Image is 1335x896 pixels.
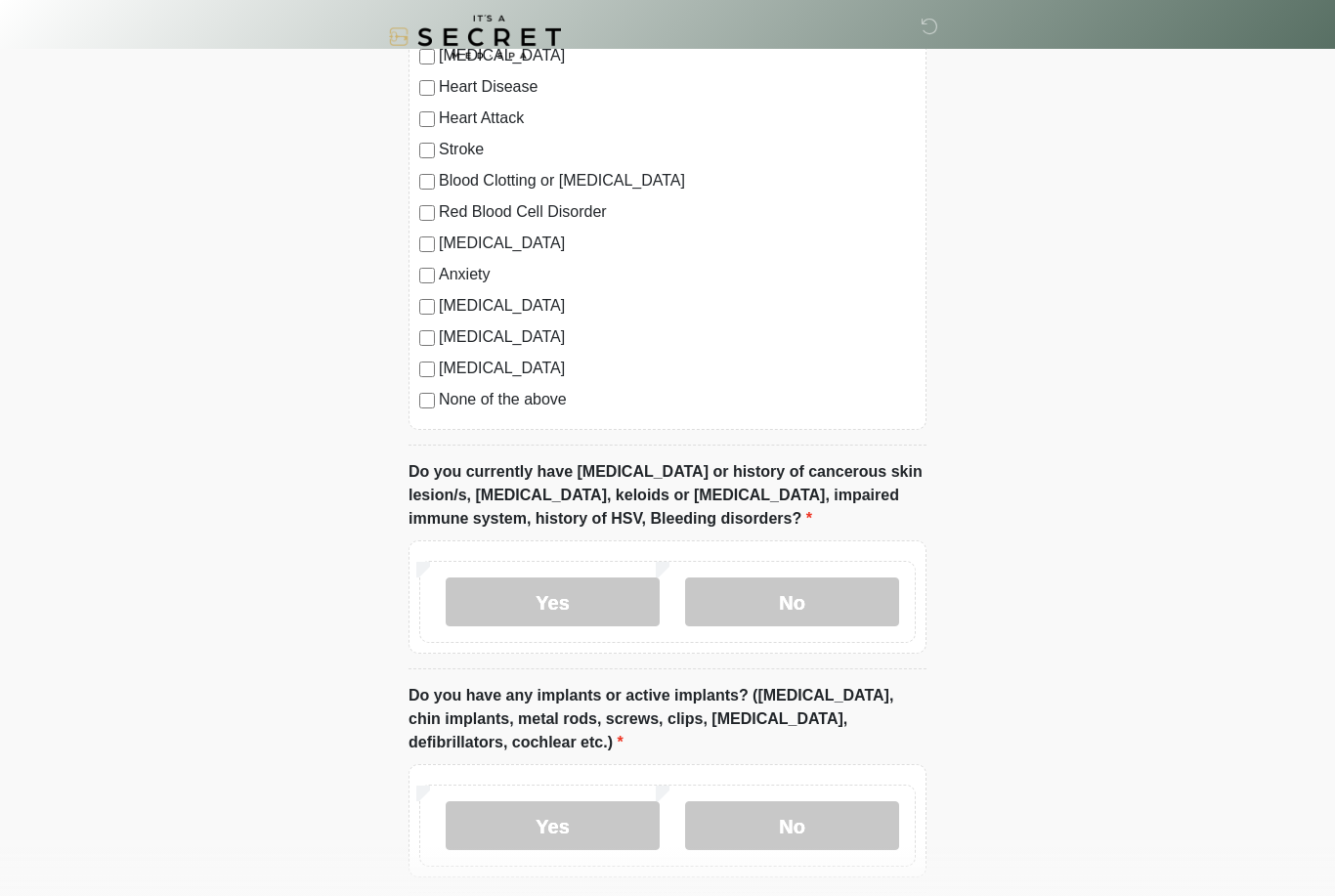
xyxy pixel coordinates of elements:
[439,294,916,318] label: [MEDICAL_DATA]
[419,299,435,315] input: [MEDICAL_DATA]
[439,138,916,161] label: Stroke
[439,357,916,380] label: [MEDICAL_DATA]
[419,111,435,127] input: Heart Attack
[419,174,435,190] input: Blood Clotting or [MEDICAL_DATA]
[685,801,899,850] label: No
[439,325,916,349] label: [MEDICAL_DATA]
[439,169,916,192] label: Blood Clotting or [MEDICAL_DATA]
[419,268,435,283] input: Anxiety
[439,200,916,224] label: Red Blood Cell Disorder
[439,388,916,411] label: None of the above
[389,15,561,59] img: It's A Secret Med Spa Logo
[419,80,435,96] input: Heart Disease
[419,236,435,252] input: [MEDICAL_DATA]
[419,362,435,377] input: [MEDICAL_DATA]
[419,393,435,408] input: None of the above
[409,460,926,531] label: Do you currently have [MEDICAL_DATA] or history of cancerous skin lesion/s, [MEDICAL_DATA], keloi...
[685,577,899,626] label: No
[419,205,435,221] input: Red Blood Cell Disorder
[439,263,916,286] label: Anxiety
[419,330,435,346] input: [MEDICAL_DATA]
[419,143,435,158] input: Stroke
[439,107,916,130] label: Heart Attack
[446,577,660,626] label: Yes
[409,684,926,754] label: Do you have any implants or active implants? ([MEDICAL_DATA], chin implants, metal rods, screws, ...
[439,75,916,99] label: Heart Disease
[446,801,660,850] label: Yes
[439,232,916,255] label: [MEDICAL_DATA]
